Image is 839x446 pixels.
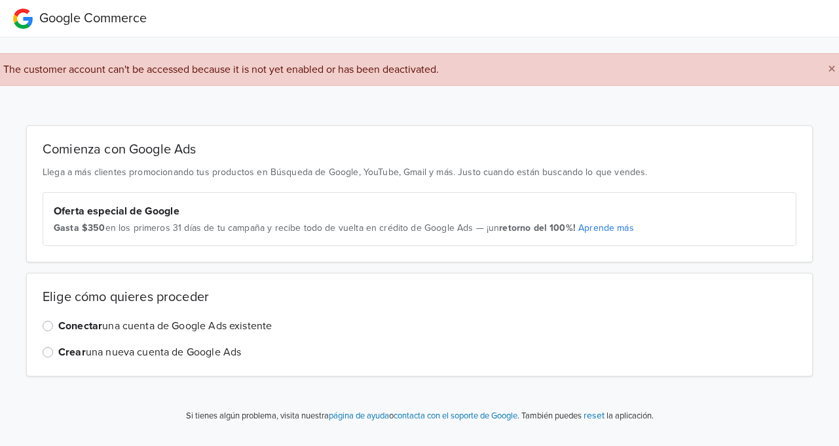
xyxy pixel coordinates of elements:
[394,411,517,421] a: contacta con el soporte de Google
[43,289,796,305] h2: Elige cómo quieres proceder
[58,319,102,333] strong: Conectar
[186,410,519,423] p: Si tienes algún problema, visita nuestra o .
[43,165,796,179] p: Llega a más clientes promocionando tus productos en Búsqueda de Google, YouTube, Gmail y más. Jus...
[43,142,796,157] h2: Comienza con Google Ads
[82,222,105,233] strong: $350
[3,63,439,76] span: The customer account can't be accessed because it is not yet enabled or has been deactivated.
[499,222,576,233] strong: retorno del 100%!
[519,408,654,423] p: También puedes la aplicación.
[54,222,785,235] div: en los primeros 31 días de tu campaña y recibe todo de vuelta en crédito de Google Ads — ¡un
[54,222,79,233] strong: Gasta
[58,344,241,360] label: una nueva cuenta de Google Ads
[58,346,86,359] strong: Crear
[578,222,634,233] a: Aprende más
[329,411,389,421] a: página de ayuda
[54,205,179,218] strong: Oferta especial de Google
[584,408,605,423] button: reset
[828,60,836,79] span: ×
[39,10,147,26] span: Google Commerce
[58,318,272,334] label: una cuenta de Google Ads existente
